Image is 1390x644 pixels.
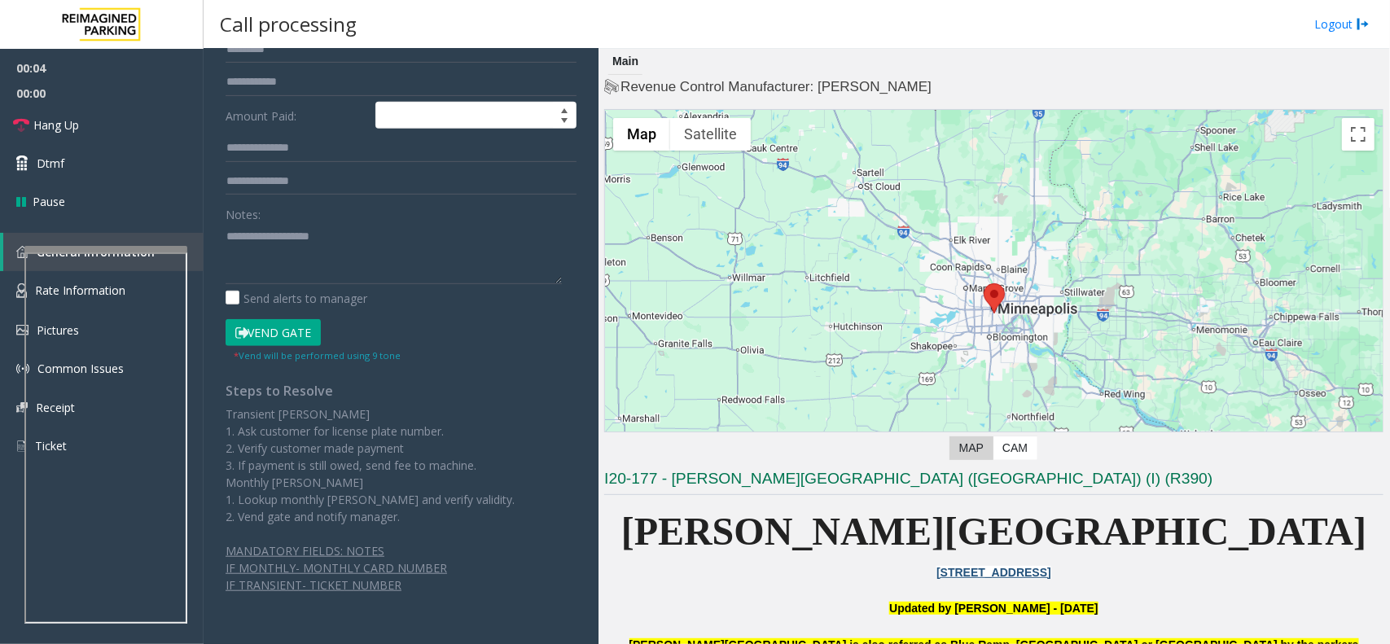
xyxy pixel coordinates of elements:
[621,510,1367,553] span: [PERSON_NAME][GEOGRAPHIC_DATA]
[226,290,367,307] label: Send alerts to manager
[670,118,751,151] button: Show satellite imagery
[226,543,384,559] span: MANDATORY FIELDS: NOTES
[1314,15,1370,33] a: Logout
[226,560,447,576] span: IF MONTHLY- MONTHLY CARD NUMBER
[949,436,993,460] label: Map
[33,193,65,210] span: Pause
[553,103,576,116] span: Increase value
[37,155,64,172] span: Dtmf
[16,402,28,413] img: 'icon'
[37,244,155,260] span: General Information
[604,77,1383,97] h4: Revenue Control Manufacturer: [PERSON_NAME]
[889,602,1098,615] font: Updated by [PERSON_NAME] - [DATE]
[936,566,1051,579] a: [STREET_ADDRESS]
[16,283,27,298] img: 'icon'
[16,325,29,335] img: 'icon'
[993,436,1037,460] label: CAM
[33,116,79,134] span: Hang Up
[16,439,27,453] img: 'icon'
[221,102,371,129] label: Amount Paid:
[234,349,401,361] small: Vend will be performed using 9 tone
[226,383,577,399] h4: Steps to Resolve
[212,4,365,44] h3: Call processing
[553,116,576,129] span: Decrease value
[16,362,29,375] img: 'icon'
[226,200,261,223] label: Notes:
[16,246,29,258] img: 'icon'
[1342,118,1375,151] button: Toggle fullscreen view
[1357,15,1370,33] img: logout
[226,319,321,347] button: Vend Gate
[226,405,577,525] p: Transient [PERSON_NAME] 1. Ask customer for license plate number. 2. Verify customer made payment...
[226,577,401,593] span: IF TRANSIENT- TICKET NUMBER
[3,233,204,271] a: General Information
[984,283,1005,313] div: 800 East 28th Street, Minneapolis, MN
[608,49,642,75] div: Main
[613,118,670,151] button: Show street map
[604,468,1383,495] h3: I20-177 - [PERSON_NAME][GEOGRAPHIC_DATA] ([GEOGRAPHIC_DATA]) (I) (R390)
